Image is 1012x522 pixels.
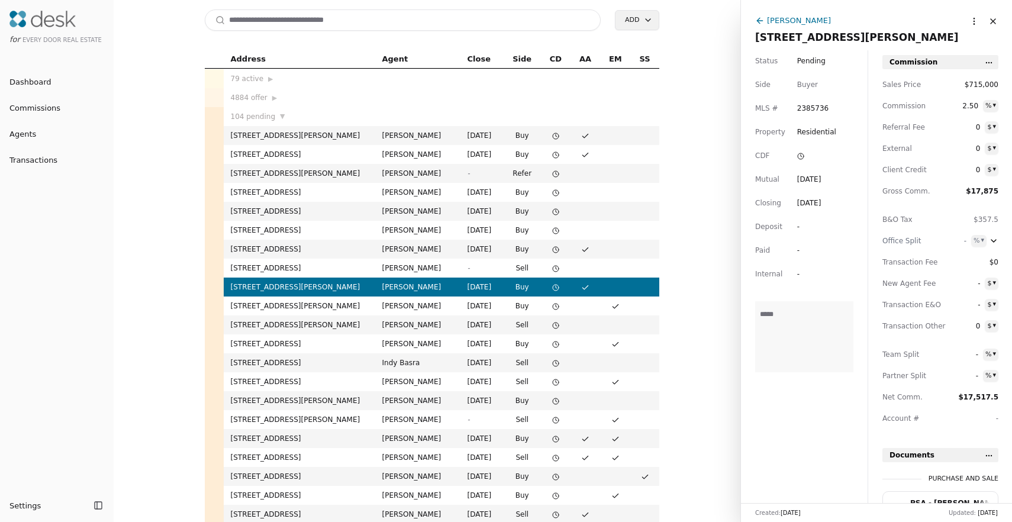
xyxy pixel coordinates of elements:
div: - [797,268,818,280]
td: [DATE] [460,467,504,486]
td: [PERSON_NAME] [375,410,460,429]
span: Side [755,79,771,91]
td: [STREET_ADDRESS] [224,353,375,372]
td: [STREET_ADDRESS][PERSON_NAME] [224,297,375,315]
td: Refer [504,164,541,183]
button: $ [985,143,998,154]
div: Updated: [949,508,998,517]
td: Buy [504,278,541,297]
td: [PERSON_NAME] [375,259,460,278]
td: [STREET_ADDRESS] [224,486,375,505]
td: [DATE] [460,278,504,297]
td: [DATE] [460,334,504,353]
td: [DATE] [460,183,504,202]
span: [DATE] [781,510,801,516]
td: [DATE] [460,126,504,145]
span: Transaction E&O [882,299,936,311]
td: [STREET_ADDRESS][PERSON_NAME] [224,315,375,334]
span: SS [640,53,650,66]
button: Add [615,10,659,30]
td: Buy [504,240,541,259]
span: $357.5 [974,215,998,224]
td: [DATE] [460,297,504,315]
td: [PERSON_NAME] [375,391,460,410]
span: [STREET_ADDRESS][PERSON_NAME] [755,31,959,43]
td: Sell [504,448,541,467]
td: Buy [504,486,541,505]
td: [PERSON_NAME] [375,183,460,202]
td: [PERSON_NAME] [375,164,460,183]
span: $0 [977,256,998,268]
span: Commission [889,56,937,68]
button: $ [985,278,998,289]
td: [DATE] [460,353,504,372]
td: [STREET_ADDRESS] [224,334,375,353]
td: Sell [504,372,541,391]
span: Agent [382,53,408,66]
span: Residential [797,126,836,138]
td: [STREET_ADDRESS][PERSON_NAME] [224,278,375,297]
td: Sell [504,259,541,278]
td: Sell [504,315,541,334]
div: ▾ [992,299,996,310]
span: Pending [797,55,826,67]
span: - [996,414,998,423]
td: [PERSON_NAME] [375,429,460,448]
span: - [468,169,470,178]
span: CDF [755,150,770,162]
td: [PERSON_NAME] [375,126,460,145]
span: - [945,235,966,247]
span: - [959,299,980,311]
td: [STREET_ADDRESS] [224,202,375,221]
button: % [971,235,987,247]
span: - [959,278,980,289]
span: Internal [755,268,782,280]
img: Desk [9,11,76,27]
div: [PERSON_NAME] [767,14,831,27]
td: [DATE] [460,429,504,448]
span: Client Credit [882,164,936,176]
td: [PERSON_NAME] [375,448,460,467]
td: Buy [504,429,541,448]
span: Side [513,53,531,66]
td: [STREET_ADDRESS] [224,145,375,164]
span: 0 [959,164,980,176]
span: - [468,264,470,272]
span: Transaction Other [882,320,936,332]
span: $715,000 [965,79,998,91]
span: External [882,143,936,154]
td: [STREET_ADDRESS] [224,183,375,202]
span: Deposit [755,221,782,233]
td: [PERSON_NAME] [375,467,460,486]
td: Buy [504,221,541,240]
td: [DATE] [460,372,504,391]
td: Sell [504,410,541,429]
span: Closing [755,197,781,209]
span: 104 pending [231,111,276,123]
span: Settings [9,500,41,512]
span: Partner Split [882,370,936,382]
td: Buy [504,467,541,486]
button: $ [985,164,998,176]
span: Net Comm. [882,391,936,403]
div: ▾ [992,164,996,175]
span: 2.50 [957,100,978,112]
span: MLS # [755,102,778,114]
span: Property [755,126,785,138]
td: Buy [504,391,541,410]
span: Referral Fee [882,121,936,133]
div: Buyer [797,79,818,91]
td: [STREET_ADDRESS][PERSON_NAME] [224,410,375,429]
span: New Agent Fee [882,278,936,289]
span: AA [579,53,591,66]
span: Status [755,55,778,67]
td: Sell [504,353,541,372]
td: Buy [504,145,541,164]
td: [PERSON_NAME] [375,145,460,164]
span: ▶ [268,74,273,85]
td: [STREET_ADDRESS][PERSON_NAME] [224,164,375,183]
div: 4884 offer [231,92,368,104]
td: [PERSON_NAME] [375,202,460,221]
td: [DATE] [460,486,504,505]
span: Mutual [755,173,779,185]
